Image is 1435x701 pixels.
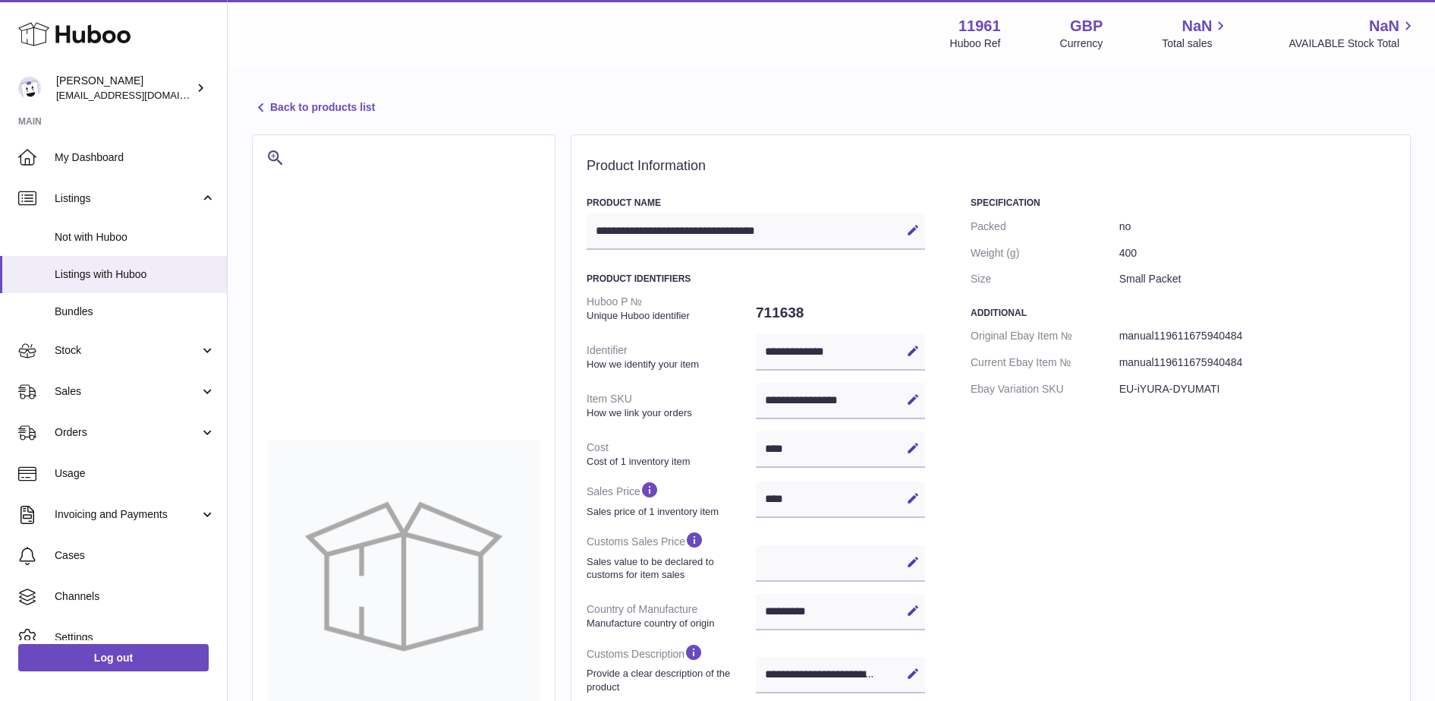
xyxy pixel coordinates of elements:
dd: no [1119,213,1395,240]
img: internalAdmin-11961@internal.huboo.com [18,77,41,99]
a: NaN Total sales [1162,16,1229,51]
span: AVAILABLE Stock Total [1289,36,1417,51]
dt: Sales Price [587,474,756,524]
div: [PERSON_NAME] [56,74,193,103]
strong: Sales price of 1 inventory item [587,505,752,519]
dd: manual119611675940484 [1119,323,1395,349]
div: Currency [1060,36,1103,51]
span: Cases [55,548,216,563]
dt: Customs Sales Price [587,524,756,587]
span: [EMAIL_ADDRESS][DOMAIN_NAME] [56,89,223,101]
span: Invoicing and Payments [55,507,200,522]
span: Sales [55,384,200,399]
dt: Size [971,266,1119,292]
span: Stock [55,343,200,358]
h3: Product Name [587,197,925,209]
span: Total sales [1162,36,1229,51]
strong: GBP [1070,16,1103,36]
span: Channels [55,589,216,604]
dd: 711638 [756,297,925,329]
h3: Product Identifiers [587,273,925,285]
div: Huboo Ref [950,36,1001,51]
dd: EU-iYURA-DYUMATI [1119,376,1395,403]
h3: Specification [971,197,1395,209]
span: Usage [55,466,216,481]
strong: Cost of 1 inventory item [587,455,752,469]
span: NaN [1182,16,1212,36]
dt: Identifier [587,337,756,377]
dt: Country of Manufacture [587,596,756,636]
strong: Sales value to be declared to customs for item sales [587,555,752,582]
dd: 400 [1119,240,1395,267]
dt: Item SKU [587,386,756,425]
span: My Dashboard [55,150,216,165]
a: NaN AVAILABLE Stock Total [1289,16,1417,51]
dt: Current Ebay Item № [971,349,1119,376]
dt: Weight (g) [971,240,1119,267]
strong: 11961 [958,16,1001,36]
span: NaN [1369,16,1399,36]
dd: manual119611675940484 [1119,349,1395,376]
span: Settings [55,630,216,645]
strong: Unique Huboo identifier [587,309,752,323]
a: Back to products list [252,99,375,117]
span: Orders [55,425,200,440]
strong: Provide a clear description of the product [587,667,752,693]
h2: Product Information [587,158,1395,175]
dt: Cost [587,434,756,474]
dt: Packed [971,213,1119,240]
span: Listings [55,191,200,206]
strong: How we link your orders [587,406,752,420]
strong: Manufacture country of origin [587,617,752,630]
strong: How we identify your item [587,358,752,371]
span: Listings with Huboo [55,267,216,282]
h3: Additional [971,307,1395,319]
span: Not with Huboo [55,230,216,245]
dt: Huboo P № [587,289,756,328]
dt: Original Ebay Item № [971,323,1119,349]
dt: Ebay Variation SKU [971,376,1119,403]
dd: Small Packet [1119,266,1395,292]
dt: Customs Description [587,636,756,699]
a: Log out [18,644,209,671]
span: Bundles [55,305,216,319]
